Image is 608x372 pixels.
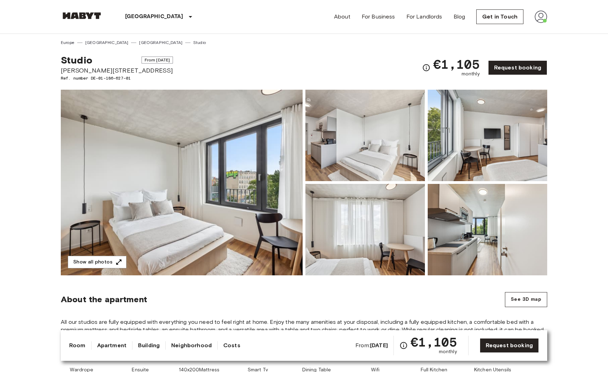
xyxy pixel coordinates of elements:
a: Room [69,341,86,350]
span: All our studios are fully equipped with everything you need to feel right at home. Enjoy the many... [61,318,547,341]
span: €1,105 [433,58,480,70]
svg: Check cost overview for full price breakdown. Please note that discounts apply to new joiners onl... [399,341,408,350]
img: Picture of unit DE-01-186-627-01 [305,184,425,275]
span: monthly [462,70,480,77]
button: See 3D map [505,292,547,307]
a: Apartment [97,341,126,350]
svg: Check cost overview for full price breakdown. Please note that discounts apply to new joiners onl... [422,64,430,72]
span: From [DATE] [142,57,173,64]
a: Studio [193,39,206,46]
a: For Business [362,13,395,21]
a: Get in Touch [476,9,523,24]
b: [DATE] [370,342,388,349]
span: From: [355,342,388,349]
img: Picture of unit DE-01-186-627-01 [305,90,425,181]
a: Request booking [488,60,547,75]
a: [GEOGRAPHIC_DATA] [139,39,182,46]
a: Costs [223,341,240,350]
span: [PERSON_NAME][STREET_ADDRESS] [61,66,173,75]
p: [GEOGRAPHIC_DATA] [125,13,183,21]
a: Request booking [480,338,539,353]
a: Europe [61,39,74,46]
a: [GEOGRAPHIC_DATA] [85,39,129,46]
a: Blog [454,13,465,21]
a: Building [138,341,160,350]
img: Habyt [61,12,103,19]
a: Neighborhood [171,341,212,350]
img: Picture of unit DE-01-186-627-01 [428,90,547,181]
button: Show all photos [68,256,126,269]
span: About the apartment [61,294,147,305]
img: Marketing picture of unit DE-01-186-627-01 [61,90,303,275]
span: monthly [439,348,457,355]
span: Studio [61,54,92,66]
span: Ref. number DE-01-186-627-01 [61,75,173,81]
img: avatar [535,10,547,23]
img: Picture of unit DE-01-186-627-01 [428,184,547,275]
span: €1,105 [411,336,457,348]
a: About [334,13,350,21]
a: For Landlords [406,13,442,21]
